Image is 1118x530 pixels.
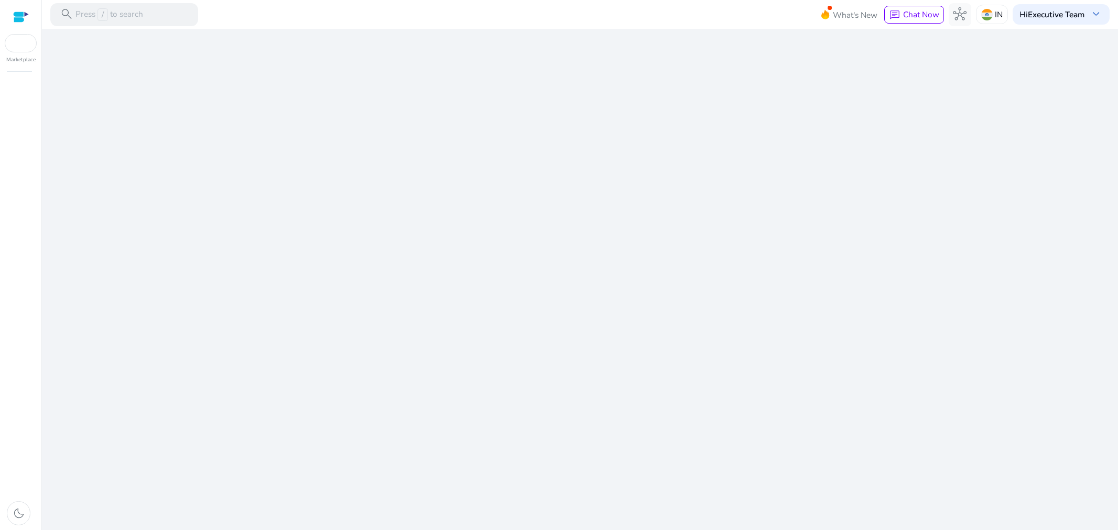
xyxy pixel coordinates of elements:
[60,7,73,21] span: search
[884,6,943,24] button: chatChat Now
[949,3,972,26] button: hub
[97,8,107,21] span: /
[6,56,36,64] p: Marketplace
[889,9,900,21] span: chat
[953,7,967,21] span: hub
[995,5,1003,24] p: IN
[1019,10,1084,18] p: Hi
[75,8,143,21] p: Press to search
[903,9,939,20] span: Chat Now
[1028,9,1084,20] b: Executive Team
[833,6,877,24] span: What's New
[12,506,26,520] span: dark_mode
[981,9,993,20] img: in.svg
[1089,7,1103,21] span: keyboard_arrow_down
